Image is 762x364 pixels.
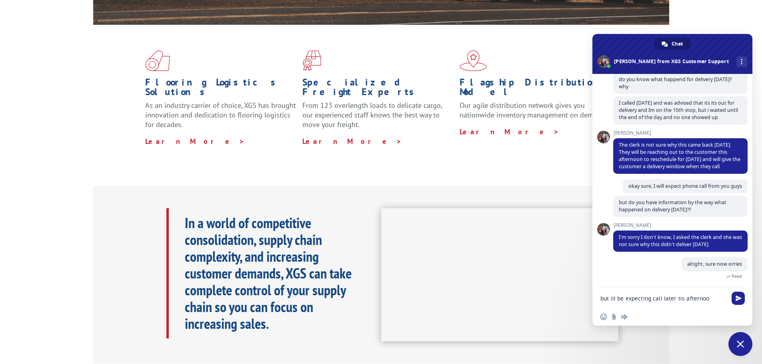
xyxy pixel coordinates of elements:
[613,130,748,136] span: [PERSON_NAME]
[302,137,402,146] a: Learn More >
[381,208,618,342] iframe: XGS Logistics Solutions
[728,332,752,356] div: Close chat
[302,101,454,136] p: From 123 overlength loads to delicate cargo, our experienced staff knows the best way to move you...
[732,273,742,279] span: Read
[732,292,745,305] span: Send
[185,213,352,333] b: In a world of competitive consolidation, supply chain complexity, and increasing customer demands...
[736,56,747,67] div: More channels
[619,76,732,90] span: do you know what happend for delivery [DATE]? why
[611,314,617,320] span: Send a file
[654,38,691,50] div: Chat
[302,50,321,71] img: xgs-icon-focused-on-flooring-red
[619,141,740,170] span: The clerk is not sure why this came back [DATE]. They will be reaching out to the customer this a...
[621,314,628,320] span: Audio message
[628,183,742,189] span: okay sure, I will expect phone call from you guys
[460,50,487,71] img: xgs-icon-flagship-distribution-model-red
[613,223,748,228] span: [PERSON_NAME]
[145,137,245,146] a: Learn More >
[600,295,727,302] textarea: Compose your message...
[600,314,607,320] span: Insert an emoji
[145,78,296,101] h1: Flooring Logistics Solutions
[302,78,454,101] h1: Specialized Freight Experts
[145,101,296,129] span: As an industry carrier of choice, XGS has brought innovation and dedication to flooring logistics...
[672,38,683,50] span: Chat
[145,50,170,71] img: xgs-icon-total-supply-chain-intelligence-red
[460,127,559,136] a: Learn More >
[460,101,607,119] span: Our agile distribution network gives you nationwide inventory management on demand.
[687,261,742,267] span: alright, sure now orries
[619,99,738,121] span: I called [DATE] and was advised that its its out for delivery and Im on the 10th stop, but i wait...
[619,234,742,248] span: I'm sorry I don't know, I asked the clerk and she was not sure why this didn't deliver [DATE]
[460,78,611,101] h1: Flagship Distribution Model
[619,199,726,213] span: but do you have information by the way what happened on delivery [DATE]??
